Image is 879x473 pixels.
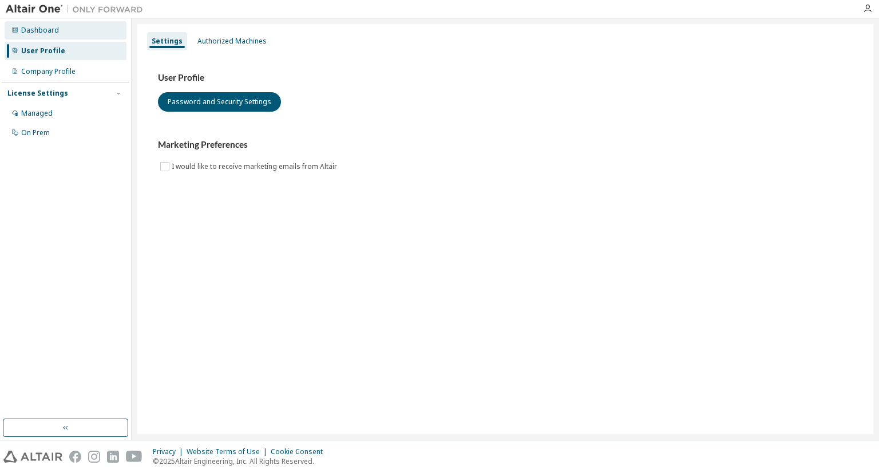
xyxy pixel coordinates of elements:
div: Settings [152,37,183,46]
img: facebook.svg [69,451,81,463]
button: Password and Security Settings [158,92,281,112]
div: License Settings [7,89,68,98]
h3: Marketing Preferences [158,139,853,151]
div: Managed [21,109,53,118]
img: instagram.svg [88,451,100,463]
img: linkedin.svg [107,451,119,463]
img: Altair One [6,3,149,15]
div: Cookie Consent [271,447,330,456]
h3: User Profile [158,72,853,84]
label: I would like to receive marketing emails from Altair [172,160,339,174]
div: Dashboard [21,26,59,35]
img: altair_logo.svg [3,451,62,463]
div: User Profile [21,46,65,56]
div: Website Terms of Use [187,447,271,456]
div: Privacy [153,447,187,456]
p: © 2025 Altair Engineering, Inc. All Rights Reserved. [153,456,330,466]
div: On Prem [21,128,50,137]
div: Company Profile [21,67,76,76]
div: Authorized Machines [197,37,267,46]
img: youtube.svg [126,451,142,463]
